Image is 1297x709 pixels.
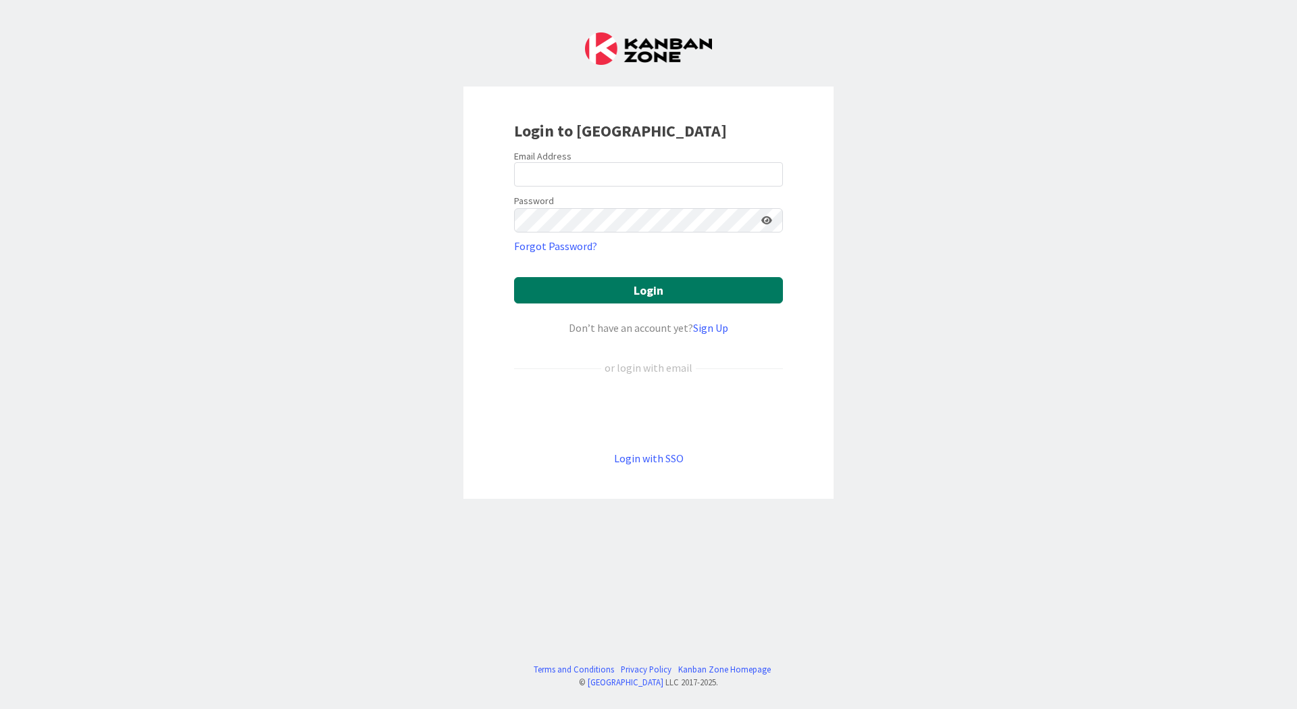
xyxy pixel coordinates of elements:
[693,321,728,335] a: Sign Up
[534,663,614,676] a: Terms and Conditions
[507,398,790,428] iframe: Kirjaudu Google-tilillä -painike
[514,320,783,336] div: Don’t have an account yet?
[678,663,771,676] a: Kanban Zone Homepage
[621,663,671,676] a: Privacy Policy
[585,32,712,65] img: Kanban Zone
[601,360,696,376] div: or login with email
[514,238,597,254] a: Forgot Password?
[527,676,771,689] div: © LLC 2017- 2025 .
[514,194,554,208] label: Password
[614,451,684,465] a: Login with SSO
[588,677,663,687] a: [GEOGRAPHIC_DATA]
[514,150,571,162] label: Email Address
[514,120,727,141] b: Login to [GEOGRAPHIC_DATA]
[514,277,783,303] button: Login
